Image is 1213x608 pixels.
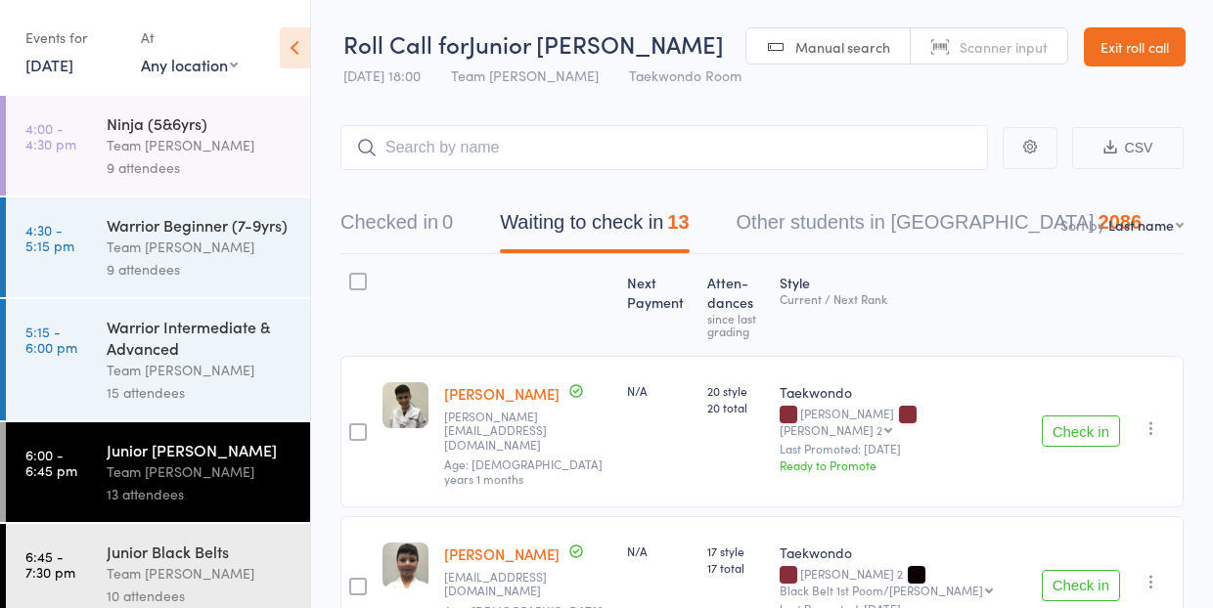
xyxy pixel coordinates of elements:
[107,359,293,381] div: Team [PERSON_NAME]
[141,22,238,54] div: At
[25,548,75,580] time: 6:45 - 7:30 pm
[780,423,882,436] div: [PERSON_NAME] 2
[619,263,698,347] div: Next Payment
[772,263,1034,347] div: Style
[25,120,76,152] time: 4:00 - 4:30 pm
[960,37,1048,57] span: Scanner input
[107,236,293,258] div: Team [PERSON_NAME]
[25,222,74,253] time: 4:30 - 5:15 pm
[107,316,293,359] div: Warrior Intermediate & Advanced
[667,211,689,233] div: 13
[780,407,1026,436] div: [PERSON_NAME]
[141,54,238,75] div: Any location
[627,382,691,399] div: N/A
[707,312,764,337] div: since last grading
[780,567,1026,596] div: [PERSON_NAME] 2
[25,22,121,54] div: Events for
[444,543,560,564] a: [PERSON_NAME]
[107,134,293,156] div: Team [PERSON_NAME]
[382,382,428,428] img: image1637818530.png
[343,27,469,60] span: Roll Call for
[107,562,293,585] div: Team [PERSON_NAME]
[6,299,310,420] a: 5:15 -6:00 pmWarrior Intermediate & AdvancedTeam [PERSON_NAME]15 attendees
[451,65,599,85] span: Team [PERSON_NAME]
[469,27,724,60] span: Junior [PERSON_NAME]
[6,96,310,195] a: 4:00 -4:30 pmNinja (5&6yrs)Team [PERSON_NAME]9 attendees
[1072,127,1184,169] button: CSV
[780,292,1026,305] div: Current / Next Rank
[444,410,611,452] small: helen-ga@hotmail.com
[6,422,310,522] a: 6:00 -6:45 pmJunior [PERSON_NAME]Team [PERSON_NAME]13 attendees
[107,112,293,134] div: Ninja (5&6yrs)
[707,559,764,576] span: 17 total
[780,382,1026,402] div: Taekwondo
[340,201,453,253] button: Checked in0
[627,543,691,559] div: N/A
[107,585,293,607] div: 10 attendees
[699,263,772,347] div: Atten­dances
[343,65,421,85] span: [DATE] 18:00
[1108,215,1174,235] div: Last name
[1042,415,1120,447] button: Check in
[737,201,1143,253] button: Other students in [GEOGRAPHIC_DATA]2086
[795,37,890,57] span: Manual search
[707,382,764,399] span: 20 style
[707,399,764,415] span: 20 total
[780,442,1026,456] small: Last Promoted: [DATE]
[1042,570,1120,601] button: Check in
[25,54,73,75] a: [DATE]
[107,460,293,483] div: Team [PERSON_NAME]
[1084,27,1186,66] a: Exit roll call
[107,214,293,236] div: Warrior Beginner (7-9yrs)
[444,456,603,486] span: Age: [DEMOGRAPHIC_DATA] years 1 months
[6,197,310,297] a: 4:30 -5:15 pmWarrior Beginner (7-9yrs)Team [PERSON_NAME]9 attendees
[25,324,77,355] time: 5:15 - 6:00 pm
[107,258,293,281] div: 9 attendees
[1060,215,1104,235] label: Sort by
[1099,211,1143,233] div: 2086
[500,201,689,253] button: Waiting to check in13
[780,456,1026,473] div: Ready to Promote
[107,381,293,404] div: 15 attendees
[340,125,988,170] input: Search by name
[107,483,293,505] div: 13 attendees
[25,447,77,478] time: 6:00 - 6:45 pm
[442,211,453,233] div: 0
[107,439,293,460] div: Junior [PERSON_NAME]
[780,543,1026,562] div: Taekwondo
[107,156,293,179] div: 9 attendees
[780,584,983,596] div: Black Belt 1st Poom/[PERSON_NAME]
[444,570,611,598] small: mbutera@dourosjackson.com.au
[107,541,293,562] div: Junior Black Belts
[382,543,428,588] img: image1614381249.png
[707,543,764,559] span: 17 style
[444,383,560,404] a: [PERSON_NAME]
[629,65,741,85] span: Taekwondo Room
